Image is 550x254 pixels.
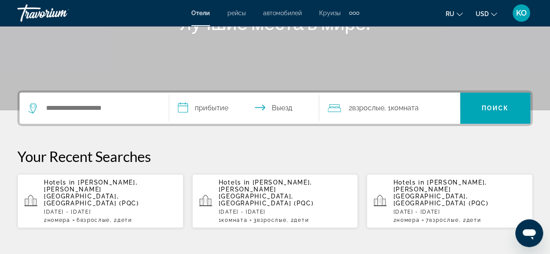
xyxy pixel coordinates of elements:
[393,217,420,223] span: 2
[510,4,533,22] button: User Menu
[516,9,527,17] span: KO
[393,209,526,215] p: [DATE] - [DATE]
[482,105,509,112] span: Поиск
[384,102,419,114] span: , 1
[391,104,419,112] span: Комната
[44,209,177,215] p: [DATE] - [DATE]
[17,2,104,24] a: Travorium
[352,104,384,112] span: Взрослые
[80,217,110,223] span: Взрослые
[446,7,463,20] button: Change language
[476,7,497,20] button: Change currency
[192,174,358,228] button: Hotels in [PERSON_NAME], [PERSON_NAME][GEOGRAPHIC_DATA], [GEOGRAPHIC_DATA] (PQC)[DATE] - [DATE]1К...
[397,217,420,223] span: номера
[17,148,533,165] p: Your Recent Searches
[227,10,246,16] a: рейсы
[47,217,70,223] span: номера
[367,174,533,228] button: Hotels in [PERSON_NAME], [PERSON_NAME][GEOGRAPHIC_DATA], [GEOGRAPHIC_DATA] (PQC)[DATE] - [DATE]2н...
[20,92,530,124] div: Search widget
[459,217,481,223] span: , 2
[110,217,132,223] span: , 2
[44,217,70,223] span: 2
[219,217,247,223] span: 1
[287,217,309,223] span: , 2
[253,217,287,223] span: 3
[319,92,460,124] button: Travelers: 2 adults, 0 children
[294,217,309,223] span: Дети
[44,179,139,207] span: [PERSON_NAME], [PERSON_NAME][GEOGRAPHIC_DATA], [GEOGRAPHIC_DATA] (PQC)
[426,217,459,223] span: 7
[219,209,351,215] p: [DATE] - [DATE]
[221,217,247,223] span: Комната
[466,217,481,223] span: Дети
[515,219,543,247] iframe: Кнопка запуска окна обмена сообщениями
[319,10,340,16] a: Круизы
[349,102,384,114] span: 2
[429,217,459,223] span: Взрослые
[460,92,530,124] button: Поиск
[393,179,424,186] span: Hotels in
[393,179,488,207] span: [PERSON_NAME], [PERSON_NAME][GEOGRAPHIC_DATA], [GEOGRAPHIC_DATA] (PQC)
[191,10,210,16] a: Отели
[169,92,319,124] button: Check in and out dates
[219,179,314,207] span: [PERSON_NAME], [PERSON_NAME][GEOGRAPHIC_DATA], [GEOGRAPHIC_DATA] (PQC)
[263,10,302,16] a: автомобилей
[77,217,110,223] span: 6
[219,179,250,186] span: Hotels in
[44,179,75,186] span: Hotels in
[349,6,359,20] button: Extra navigation items
[476,10,489,17] span: USD
[446,10,454,17] span: ru
[17,174,183,228] button: Hotels in [PERSON_NAME], [PERSON_NAME][GEOGRAPHIC_DATA], [GEOGRAPHIC_DATA] (PQC)[DATE] - [DATE]2н...
[257,217,287,223] span: Взрослые
[117,217,132,223] span: Дети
